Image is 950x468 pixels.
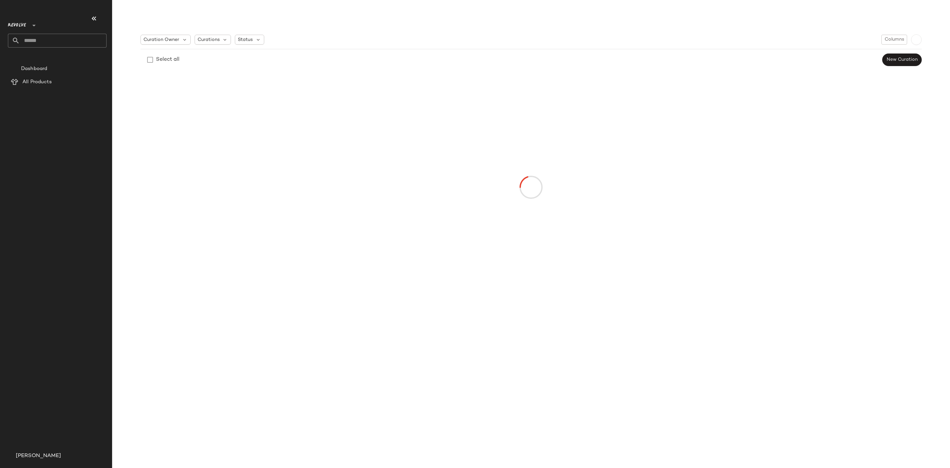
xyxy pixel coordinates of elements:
button: Columns [881,35,907,45]
button: New Curation [882,54,922,66]
span: Curation Owner [143,36,179,43]
span: New Curation [886,57,918,62]
span: Curations [198,36,220,43]
span: Columns [884,37,904,42]
span: [PERSON_NAME] [16,452,61,460]
div: Select all [156,56,179,64]
span: Status [238,36,253,43]
span: Dashboard [21,65,47,73]
span: All Products [22,78,52,86]
span: Revolve [8,18,26,30]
